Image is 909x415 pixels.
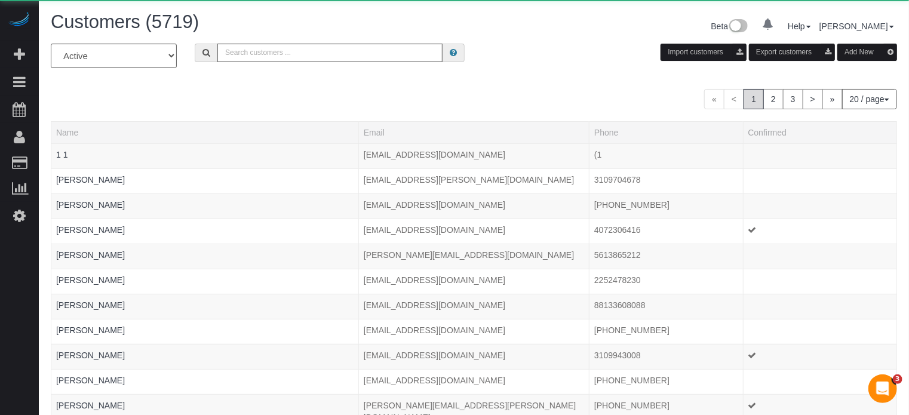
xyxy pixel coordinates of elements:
a: > [803,89,823,109]
button: 20 / page [842,89,897,109]
td: Email [358,193,589,219]
td: Phone [589,168,743,193]
div: Tags [56,261,354,264]
th: Name [51,121,359,143]
td: Confirmed [743,294,896,319]
div: Tags [56,161,354,164]
td: Confirmed [743,168,896,193]
div: Tags [56,386,354,389]
td: Name [51,294,359,319]
a: Help [788,21,811,31]
td: Name [51,219,359,244]
td: Confirmed [743,269,896,294]
span: 3 [893,374,902,384]
td: Phone [589,219,743,244]
td: Confirmed [743,369,896,394]
input: Search customers ... [217,44,443,62]
span: 1 [744,89,764,109]
td: Confirmed [743,344,896,369]
td: Name [51,143,359,168]
td: Confirmed [743,193,896,219]
td: Phone [589,369,743,394]
td: Confirmed [743,319,896,344]
div: Tags [56,411,354,414]
span: Customers (5719) [51,11,199,32]
img: Automaid Logo [7,12,31,29]
td: Name [51,269,359,294]
a: [PERSON_NAME] [56,401,125,410]
a: [PERSON_NAME] [56,351,125,360]
a: [PERSON_NAME] [819,21,894,31]
td: Email [358,294,589,319]
td: Email [358,219,589,244]
td: Phone [589,143,743,168]
a: [PERSON_NAME] [56,325,125,335]
nav: Pagination navigation [704,89,897,109]
a: 3 [783,89,803,109]
td: Name [51,319,359,344]
td: Email [358,143,589,168]
td: Name [51,244,359,269]
div: Tags [56,236,354,239]
a: 2 [763,89,784,109]
a: » [822,89,843,109]
td: Confirmed [743,244,896,269]
span: < [724,89,744,109]
a: [PERSON_NAME] [56,175,125,185]
div: Tags [56,336,354,339]
td: Confirmed [743,219,896,244]
td: Name [51,344,359,369]
div: Tags [56,286,354,289]
a: [PERSON_NAME] [56,300,125,310]
td: Name [51,168,359,193]
td: Email [358,168,589,193]
td: Name [51,369,359,394]
iframe: Intercom live chat [868,374,897,403]
a: [PERSON_NAME] [56,225,125,235]
td: Name [51,193,359,219]
a: 1 1 [56,150,67,159]
a: [PERSON_NAME] [56,275,125,285]
button: Import customers [661,44,747,61]
td: Phone [589,193,743,219]
a: Beta [711,21,748,31]
div: Tags [56,211,354,214]
td: Confirmed [743,143,896,168]
td: Phone [589,319,743,344]
td: Email [358,344,589,369]
th: Confirmed [743,121,896,143]
button: Export customers [749,44,835,61]
a: [PERSON_NAME] [56,250,125,260]
td: Phone [589,294,743,319]
span: « [704,89,724,109]
div: Tags [56,361,354,364]
td: Email [358,244,589,269]
img: New interface [728,19,748,35]
td: Email [358,319,589,344]
td: Email [358,269,589,294]
a: [PERSON_NAME] [56,200,125,210]
td: Email [358,369,589,394]
th: Email [358,121,589,143]
th: Phone [589,121,743,143]
button: Add New [837,44,897,61]
div: Tags [56,311,354,314]
a: [PERSON_NAME] [56,376,125,385]
td: Phone [589,344,743,369]
div: Tags [56,186,354,189]
td: Phone [589,269,743,294]
td: Phone [589,244,743,269]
